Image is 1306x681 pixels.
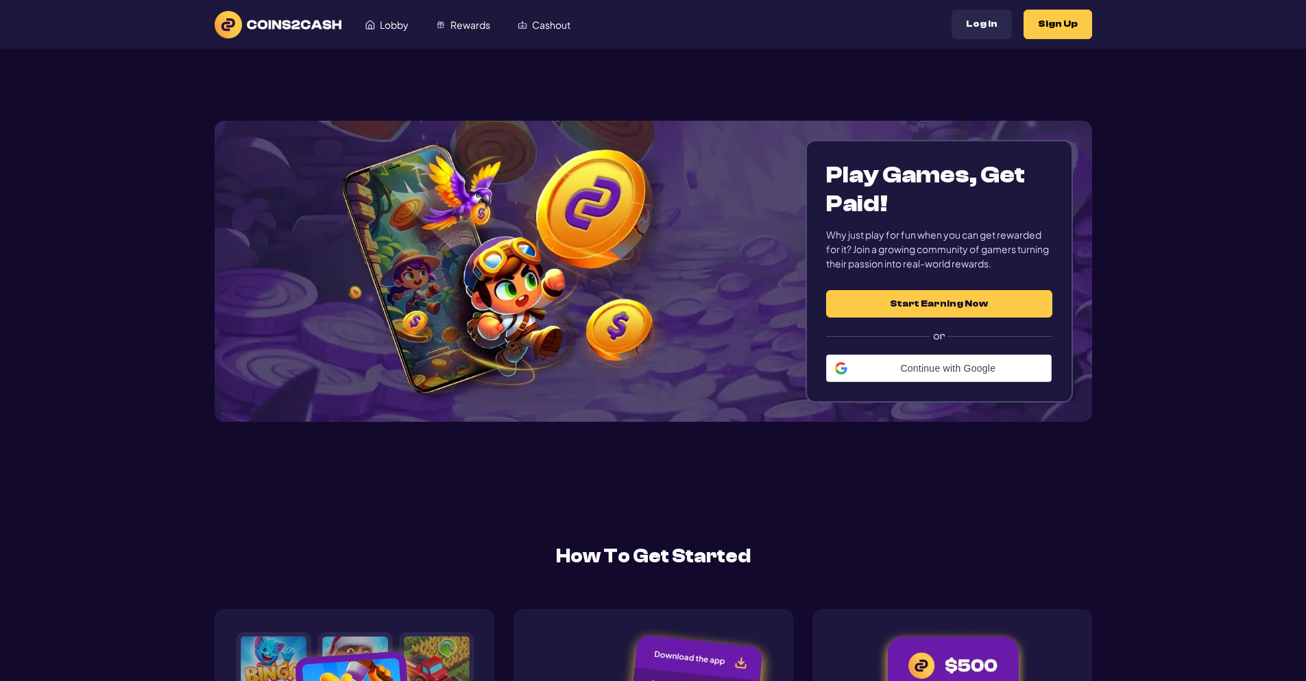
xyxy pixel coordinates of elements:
[215,11,341,38] img: logo text
[1024,10,1092,39] button: Sign Up
[365,20,375,29] img: Lobby
[826,355,1052,382] div: Continue with Google
[826,228,1052,271] div: Why just play for fun when you can get rewarded for it? Join a growing community of gamers turnin...
[422,12,504,38] a: Rewards
[215,542,1092,571] h2: How To Get Started
[518,20,527,29] img: Cashout
[826,290,1052,318] button: Start Earning Now
[380,20,409,29] span: Lobby
[504,12,584,38] a: Cashout
[853,363,1043,374] span: Continue with Google
[952,10,1012,39] button: Log In
[826,160,1052,218] h1: Play Games, Get Paid!
[450,20,490,29] span: Rewards
[826,318,1052,355] label: or
[436,20,446,29] img: Rewards
[352,12,422,38] a: Lobby
[532,20,570,29] span: Cashout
